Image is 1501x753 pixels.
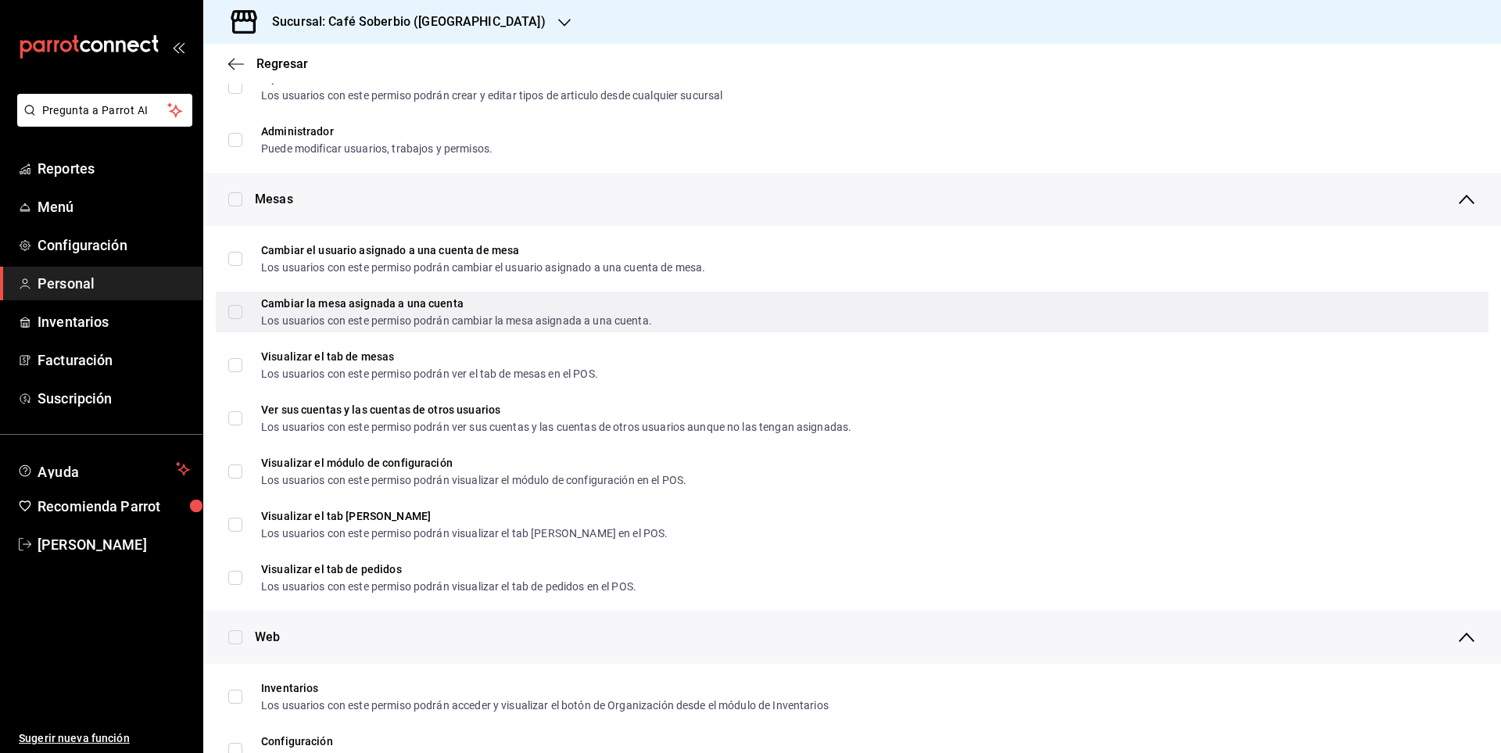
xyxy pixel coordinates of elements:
[38,388,190,409] span: Suscripción
[261,143,493,154] div: Puede modificar usuarios, trabajos y permisos.
[255,190,293,209] span: Mesas
[260,13,546,31] h3: Sucursal: Café Soberbio ([GEOGRAPHIC_DATA])
[261,683,829,694] div: Inventarios
[38,273,190,294] span: Personal
[38,496,190,517] span: Recomienda Parrot
[11,113,192,130] a: Pregunta a Parrot AI
[17,94,192,127] button: Pregunta a Parrot AI
[261,262,705,273] div: Los usuarios con este permiso podrán cambiar el usuario asignado a una cuenta de mesa.
[261,298,652,309] div: Cambiar la mesa asignada a una cuenta
[261,90,722,101] div: Los usuarios con este permiso podrán crear y editar tipos de articulo desde cualquier sucursal
[38,350,190,371] span: Facturación
[38,534,190,555] span: [PERSON_NAME]
[19,730,190,747] span: Sugerir nueva función
[261,126,493,137] div: Administrador
[261,315,652,326] div: Los usuarios con este permiso podrán cambiar la mesa asignada a una cuenta.
[261,351,598,362] div: Visualizar el tab de mesas
[261,736,819,747] div: Configuración
[38,196,190,217] span: Menú
[261,421,851,432] div: Los usuarios con este permiso podrán ver sus cuentas y las cuentas de otros usuarios aunque no la...
[172,41,184,53] button: open_drawer_menu
[261,511,668,522] div: Visualizar el tab [PERSON_NAME]
[261,245,705,256] div: Cambiar el usuario asignado a una cuenta de mesa
[38,460,170,479] span: Ayuda
[228,56,308,71] button: Regresar
[261,404,851,415] div: Ver sus cuentas y las cuentas de otros usuarios
[256,56,308,71] span: Regresar
[261,581,636,592] div: Los usuarios con este permiso podrán visualizar el tab de pedidos en el POS.
[261,700,829,711] div: Los usuarios con este permiso podrán acceder y visualizar el botón de Organización desde el módul...
[38,311,190,332] span: Inventarios
[42,102,168,119] span: Pregunta a Parrot AI
[255,628,280,647] span: Web
[261,475,686,486] div: Los usuarios con este permiso podrán visualizar el módulo de configuración en el POS.
[38,158,190,179] span: Reportes
[261,564,636,575] div: Visualizar el tab de pedidos
[261,457,686,468] div: Visualizar el módulo de configuración
[261,528,668,539] div: Los usuarios con este permiso podrán visualizar el tab [PERSON_NAME] en el POS.
[38,235,190,256] span: Configuración
[261,368,598,379] div: Los usuarios con este permiso podrán ver el tab de mesas en el POS.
